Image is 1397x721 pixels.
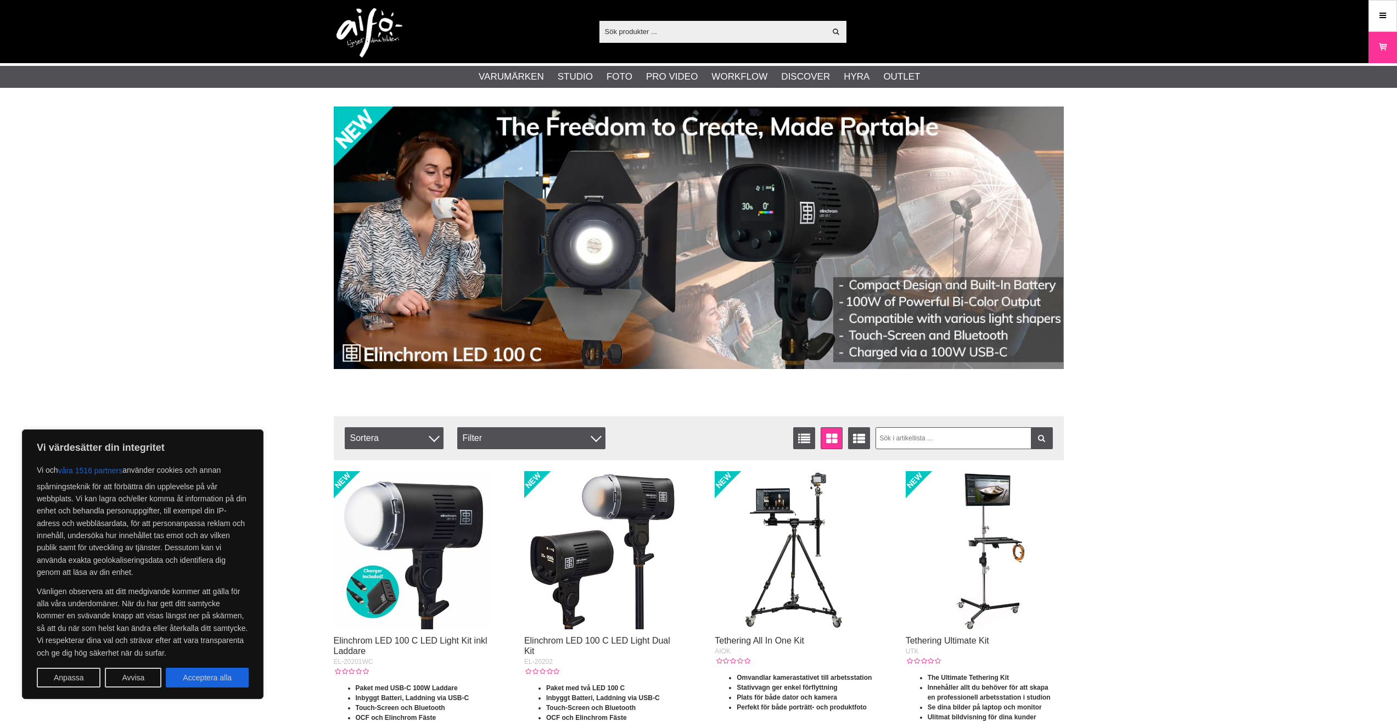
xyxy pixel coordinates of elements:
div: Kundbetyg: 0 [715,656,750,666]
p: Vänligen observera att ditt medgivande kommer att gälla för alla våra underdomäner. När du har ge... [37,585,249,659]
img: Elinchrom LED 100 C LED Light Kit inkl Laddare [334,471,492,629]
a: Studio [558,70,593,84]
input: Sök i artikellista ... [876,427,1053,449]
img: Tethering Ultimate Kit [906,471,1064,629]
div: Kundbetyg: 0 [906,656,941,666]
a: Outlet [883,70,920,84]
strong: Innehåller allt du behöver för att skapa [928,684,1048,691]
a: Elinchrom LED 100 C LED Light Kit inkl Laddare [334,636,487,656]
span: Sortera [345,427,444,449]
strong: Ulitmat bildvisning för dina kunder [928,713,1036,721]
button: våra 1516 partners [58,461,123,480]
a: Pro Video [646,70,698,84]
a: Listvisning [793,427,815,449]
a: Elinchrom LED 100 C LED Light Dual Kit [524,636,670,656]
strong: Stativvagn ger enkel förflyttning [737,684,837,691]
span: AIOK [715,647,731,655]
img: logo.png [336,8,402,58]
div: Filter [457,427,605,449]
div: Vi värdesätter din integritet [22,429,263,699]
strong: Perfekt för både porträtt- och produktfoto [737,703,867,711]
strong: en professionell arbetsstation i studion [928,694,1051,701]
input: Sök produkter ... [599,23,826,40]
img: Tethering All In One Kit [715,471,873,629]
strong: Omvandlar kamerastativet till arbetsstation [737,674,872,681]
img: Annons:002 banner-elin-led100c11390x.jpg [334,107,1064,369]
a: Utökad listvisning [848,427,870,449]
a: Filtrera [1031,427,1053,449]
span: UTK [906,647,919,655]
a: Foto [607,70,632,84]
a: Fönstervisning [821,427,843,449]
p: Vi värdesätter din integritet [37,441,249,454]
strong: The Ultimate Tethering Kit [928,674,1009,681]
a: Tethering All In One Kit [715,636,804,645]
button: Avvisa [105,668,161,688]
a: Workflow [711,70,767,84]
p: Vi och använder cookies och annan spårningsteknik för att förbättra din upplevelse på vår webbpla... [37,461,249,579]
strong: Touch-Screen och Bluetooth [356,704,445,712]
strong: Paket med USB-C 100W Laddare [356,684,458,692]
a: Hyra [844,70,869,84]
button: Acceptera alla [166,668,249,688]
strong: Se dina bilder på laptop och monitor [928,703,1042,711]
strong: Inbyggt Batteri, Laddning via USB-C [356,694,469,702]
button: Anpassa [37,668,100,688]
a: Discover [781,70,830,84]
strong: Plats för både dator och kamera [737,694,837,701]
strong: Paket med två LED 100 C [546,684,625,692]
strong: Inbyggt Batteri, Laddning via USB-C [546,694,660,702]
div: Kundbetyg: 0 [524,667,559,677]
strong: Touch-Screen och Bluetooth [546,704,636,712]
a: Varumärken [479,70,544,84]
div: Kundbetyg: 0 [334,667,369,677]
a: Tethering Ultimate Kit [906,636,989,645]
span: EL-20201WC [334,658,373,666]
span: EL-20202 [524,658,553,666]
img: Elinchrom LED 100 C LED Light Dual Kit [524,471,682,629]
